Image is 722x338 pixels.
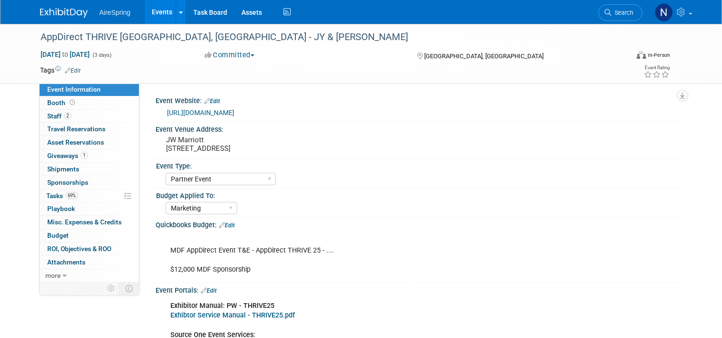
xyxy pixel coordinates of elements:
[648,52,670,59] div: In-Person
[611,9,633,16] span: Search
[40,269,139,282] a: more
[120,282,139,295] td: Toggle Event Tabs
[40,123,139,136] a: Travel Reservations
[40,83,139,96] a: Event Information
[40,136,139,149] a: Asset Reservations
[219,222,235,229] a: Edit
[40,149,139,162] a: Giveaways1
[65,192,78,199] span: 69%
[40,229,139,242] a: Budget
[164,232,580,279] div: MDF AppDirect Event T&E - AppDirect THRIVE 25 - .... $12,000 MDF Sponsorship
[47,179,88,186] span: Sponsorships
[424,53,544,60] span: [GEOGRAPHIC_DATA], [GEOGRAPHIC_DATA]
[103,282,120,295] td: Personalize Event Tab Strip
[61,51,70,58] span: to
[204,98,220,105] a: Edit
[47,232,69,239] span: Budget
[201,287,217,294] a: Edit
[40,65,81,75] td: Tags
[40,256,139,269] a: Attachments
[156,94,682,106] div: Event Website:
[598,4,642,21] a: Search
[47,138,104,146] span: Asset Reservations
[47,125,105,133] span: Travel Reservations
[577,50,670,64] div: Event Format
[40,243,139,255] a: ROI, Objectives & ROO
[167,109,234,116] a: [URL][DOMAIN_NAME]
[156,218,682,230] div: Quickbooks Budget:
[156,159,678,171] div: Event Type:
[45,272,61,279] span: more
[655,3,673,21] img: Natalie Pyron
[47,85,101,93] span: Event Information
[40,190,139,202] a: Tasks69%
[47,245,111,253] span: ROI, Objectives & ROO
[47,99,77,106] span: Booth
[64,112,71,119] span: 2
[166,136,365,153] pre: JW Marriott [STREET_ADDRESS]
[40,163,139,176] a: Shipments
[156,283,682,296] div: Event Portals:
[170,311,295,319] a: Exhibtor Service Manual - THRIVE25.pdf
[92,52,112,58] span: (3 days)
[156,122,682,134] div: Event Venue Address:
[40,110,139,123] a: Staff2
[47,205,75,212] span: Playbook
[156,189,678,201] div: Budget Applied To:
[65,67,81,74] a: Edit
[68,99,77,106] span: Booth not reserved yet
[40,50,90,59] span: [DATE] [DATE]
[47,218,122,226] span: Misc. Expenses & Credits
[40,202,139,215] a: Playbook
[40,216,139,229] a: Misc. Expenses & Credits
[637,51,646,59] img: Format-Inperson.png
[99,9,130,16] span: AireSpring
[46,192,78,200] span: Tasks
[644,65,670,70] div: Event Rating
[40,8,88,18] img: ExhibitDay
[81,152,88,159] span: 1
[40,96,139,109] a: Booth
[201,50,258,60] button: Committed
[47,152,88,159] span: Giveaways
[37,29,617,46] div: AppDirect THRIVE [GEOGRAPHIC_DATA], [GEOGRAPHIC_DATA] - JY & [PERSON_NAME]
[47,112,71,120] span: Staff
[47,165,79,173] span: Shipments
[170,302,274,310] b: Exhibitor Manual: PW - THRIVE25
[47,258,85,266] span: Attachments
[40,176,139,189] a: Sponsorships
